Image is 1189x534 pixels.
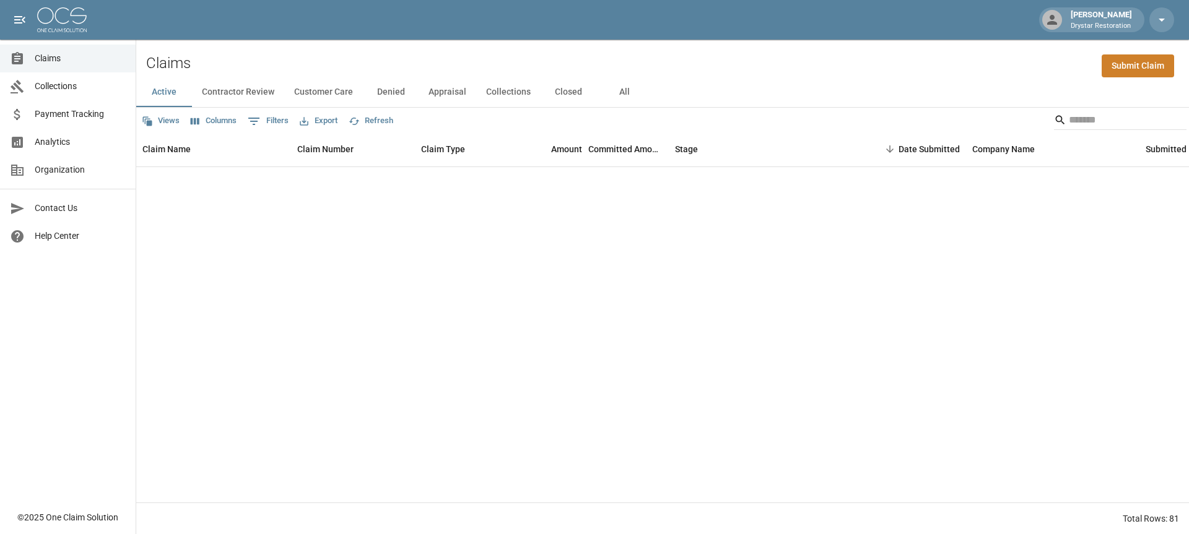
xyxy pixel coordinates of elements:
div: Amount [508,132,588,166]
img: ocs-logo-white-transparent.png [37,7,87,32]
button: open drawer [7,7,32,32]
div: Date Submitted [899,132,960,166]
span: Help Center [35,230,126,243]
p: Drystar Restoration [1071,21,1132,32]
div: [PERSON_NAME] [1066,9,1137,31]
button: Select columns [188,111,240,131]
button: Export [297,111,341,131]
div: Committed Amount [588,132,669,166]
button: Sort [881,140,899,158]
button: Customer Care [284,77,363,107]
button: Contractor Review [192,77,284,107]
button: Views [139,111,183,131]
div: © 2025 One Claim Solution [17,511,118,523]
div: Claim Number [291,132,415,166]
div: Total Rows: 81 [1123,512,1179,525]
div: Date Submitted [855,132,966,166]
div: Committed Amount [588,132,663,166]
div: Claim Name [142,132,191,166]
button: All [596,77,652,107]
a: Submit Claim [1102,54,1174,77]
div: Company Name [966,132,1139,166]
div: Claim Number [297,132,354,166]
h2: Claims [146,54,191,72]
span: Payment Tracking [35,108,126,121]
span: Claims [35,52,126,65]
div: Claim Type [421,132,465,166]
span: Collections [35,80,126,93]
span: Contact Us [35,202,126,215]
div: Claim Name [136,132,291,166]
div: Stage [669,132,855,166]
button: Closed [541,77,596,107]
button: Collections [476,77,541,107]
button: Active [136,77,192,107]
div: Amount [551,132,582,166]
div: dynamic tabs [136,77,1189,107]
span: Organization [35,163,126,176]
button: Refresh [346,111,396,131]
div: Stage [675,132,698,166]
div: Claim Type [415,132,508,166]
button: Appraisal [419,77,476,107]
button: Show filters [245,111,292,131]
button: Denied [363,77,419,107]
div: Company Name [972,132,1035,166]
div: Search [1054,110,1187,132]
span: Analytics [35,136,126,149]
